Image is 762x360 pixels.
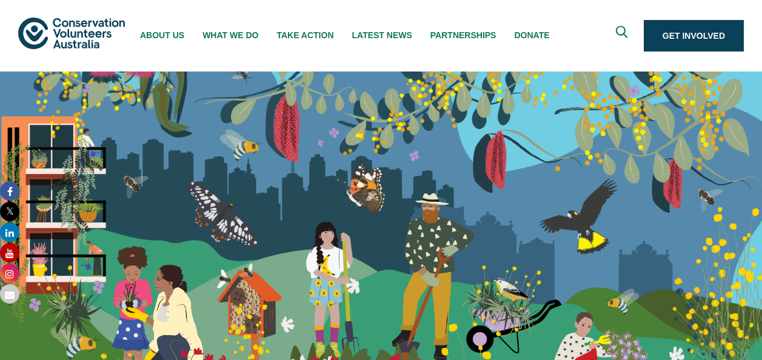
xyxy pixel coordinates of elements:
[615,26,630,46] span: Expand search box
[18,18,125,48] img: logo.svg
[276,30,333,40] span: Take Action
[514,30,549,40] span: Donate
[644,20,744,52] a: Get Involved
[609,21,638,50] button: Expand search box Close search box
[140,30,184,40] span: About Us
[352,30,412,40] span: Latest News
[202,30,258,40] span: What We Do
[430,30,496,40] span: Partnerships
